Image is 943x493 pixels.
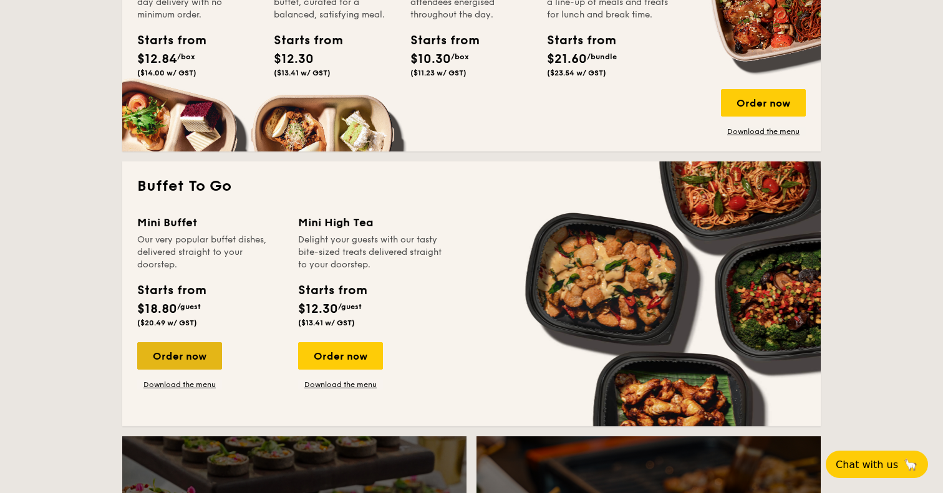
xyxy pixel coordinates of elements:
div: Order now [137,342,222,370]
div: Mini Buffet [137,214,283,231]
a: Download the menu [298,380,383,390]
span: ($11.23 w/ GST) [410,69,467,77]
span: Chat with us [836,459,898,471]
span: /guest [338,302,362,311]
span: $21.60 [547,52,587,67]
div: Starts from [547,31,603,50]
div: Starts from [298,281,366,300]
span: /box [177,52,195,61]
span: ($20.49 w/ GST) [137,318,197,327]
span: /guest [177,302,201,311]
span: 🦙 [903,457,918,472]
span: $10.30 [410,52,451,67]
div: Starts from [274,31,330,50]
span: /bundle [587,52,617,61]
span: ($13.41 w/ GST) [274,69,331,77]
div: Starts from [410,31,467,50]
span: ($13.41 w/ GST) [298,318,355,327]
div: Order now [721,89,806,117]
span: /box [451,52,469,61]
div: Starts from [137,31,193,50]
h2: Buffet To Go [137,176,806,196]
span: $12.84 [137,52,177,67]
a: Download the menu [721,127,806,136]
span: $12.30 [274,52,314,67]
div: Our very popular buffet dishes, delivered straight to your doorstep. [137,234,283,271]
div: Starts from [137,281,205,300]
span: ($23.54 w/ GST) [547,69,606,77]
a: Download the menu [137,380,222,390]
button: Chat with us🦙 [826,451,928,478]
div: Mini High Tea [298,214,444,231]
div: Order now [298,342,383,370]
span: $18.80 [137,302,177,317]
span: ($14.00 w/ GST) [137,69,196,77]
div: Delight your guests with our tasty bite-sized treats delivered straight to your doorstep. [298,234,444,271]
span: $12.30 [298,302,338,317]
